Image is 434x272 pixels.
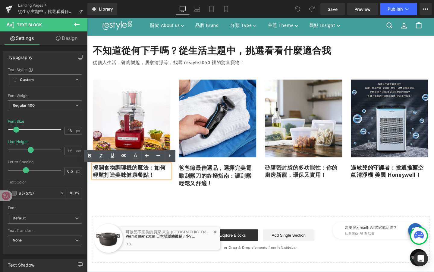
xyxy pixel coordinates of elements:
[99,6,113,12] span: Library
[18,9,76,14] span: 從生活主題中，挑選看看什麼適合我
[238,206,359,237] iframe: Tiledesk Widget
[76,169,81,173] span: px
[40,222,131,227] p: 可接受不完美的買家 來自 [GEOGRAPHIC_DATA], 台灣 已購買
[40,227,116,232] a: Vermicular 23cm 日本琺瑯鑄鐵鍋 / 小V鍋（適合 4-5 人份料理）【B 級商品，無保固】★
[20,77,34,83] b: Custom
[13,103,35,108] b: Regular 400
[76,149,81,153] span: em
[12,1,51,14] img: restyle2050
[13,238,22,242] b: None
[67,188,82,199] div: %
[8,206,82,210] div: Font
[6,28,359,40] h1: 不知道從何下手嗎？從生活主題中，挑選看看什麼適合我
[8,259,34,267] div: Text Shadow
[8,228,82,233] div: Text Transform
[328,6,338,12] span: Save
[8,67,82,72] div: Text Styles
[277,154,359,168] h1: 過敏兒的守護者：挑選推薦空氣清淨機 美國 Honeywell！
[19,190,58,196] input: Color
[347,3,378,15] a: Preview
[126,222,180,234] a: Explore Blocks
[87,3,117,15] a: New Library
[306,3,318,15] button: Redo
[219,3,233,15] a: Mobile
[291,3,303,15] button: Undo
[388,7,403,11] span: Publish
[8,51,33,60] div: Typography
[175,3,190,15] a: Desktop
[7,216,37,247] img: Vermicular 23cm 日本琺瑯鑄鐵鍋 / 小V鍋（適合 4-5 人份料理）【B 級商品，無保固】★
[76,129,81,133] span: px
[204,3,219,15] a: Tablet
[185,222,239,234] a: Add Single Section
[8,140,28,144] div: Line Height
[190,3,204,15] a: Laptop
[132,223,137,227] span: ✕
[6,43,359,50] p: 從個人生活，餐廚樂趣，居家清淨等，找尋 restyle2050 裡的驚喜寶物！
[17,22,42,27] span: Text Block
[14,239,350,243] p: or Drag & Drop elements from left sidebar
[420,3,432,15] button: More
[8,94,82,98] div: Font Weight
[8,119,24,124] div: Font Size
[380,3,417,15] button: Publish
[187,153,263,169] a: 矽膠密封袋的多功能性：你的廚房新寵，環保又實用！
[339,243,357,261] div: 打開聊天
[13,216,26,221] i: Default
[96,154,173,177] a: 爸爸節最佳選品，選擇完美電動刮鬍刀的終極指南：讓刮鬍輕鬆又舒適！
[45,31,89,45] a: Design
[354,6,371,12] span: Preview
[8,160,82,164] div: Letter Spacing
[6,153,83,169] a: 揭開食物調理機的魔法：如何輕鬆打造美味健康餐點！
[8,180,82,184] div: Text Color
[414,251,428,266] div: Open Intercom Messenger
[40,235,48,241] span: 1 天
[18,3,87,8] a: Landing Pages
